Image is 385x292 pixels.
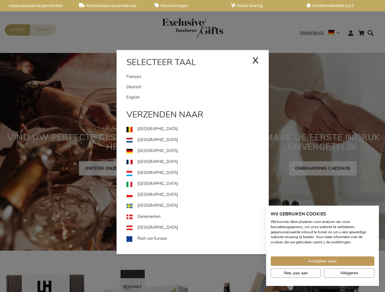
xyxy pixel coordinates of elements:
[79,3,145,8] a: Rechtstreekse verzendservice
[230,3,297,8] a: Snelle levering
[127,222,269,233] a: [GEOGRAPHIC_DATA]
[127,211,269,222] a: Denemarken
[271,268,321,278] button: Pas cookie voorkeuren aan
[127,168,269,179] a: [GEOGRAPHIC_DATA]
[127,200,269,211] a: [GEOGRAPHIC_DATA]
[155,3,221,8] a: Volumkortingen
[284,270,308,276] span: Nee, pas aan
[127,71,252,82] a: Français
[117,109,269,124] div: Verzenden naar
[127,233,269,244] a: Rest van Europa
[127,179,269,189] a: [GEOGRAPHIC_DATA]
[306,3,372,8] a: Klanttevredenheid 4,6/5
[127,146,269,157] a: [GEOGRAPHIC_DATA]
[127,124,269,135] a: [GEOGRAPHIC_DATA]
[271,219,374,245] p: We kunnen deze plaatsen voor analyse van onze bezoekersgegevens, om onze website te verbeteren, g...
[308,258,337,264] span: Accepteer alles
[127,92,269,103] a: English
[252,50,259,69] div: x
[3,3,69,8] a: Gepersonaliseerde geschenken
[127,189,269,200] a: [GEOGRAPHIC_DATA]
[117,56,269,71] div: Selecteer taal
[271,256,374,266] button: Accepteer alle cookies
[127,135,269,146] a: [GEOGRAPHIC_DATA]
[324,268,374,278] button: Alle cookies weigeren
[340,270,358,276] span: Weigeren
[127,157,269,168] a: [GEOGRAPHIC_DATA]
[271,211,374,217] h2: Wij gebruiken cookies
[127,82,269,92] a: Deutsch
